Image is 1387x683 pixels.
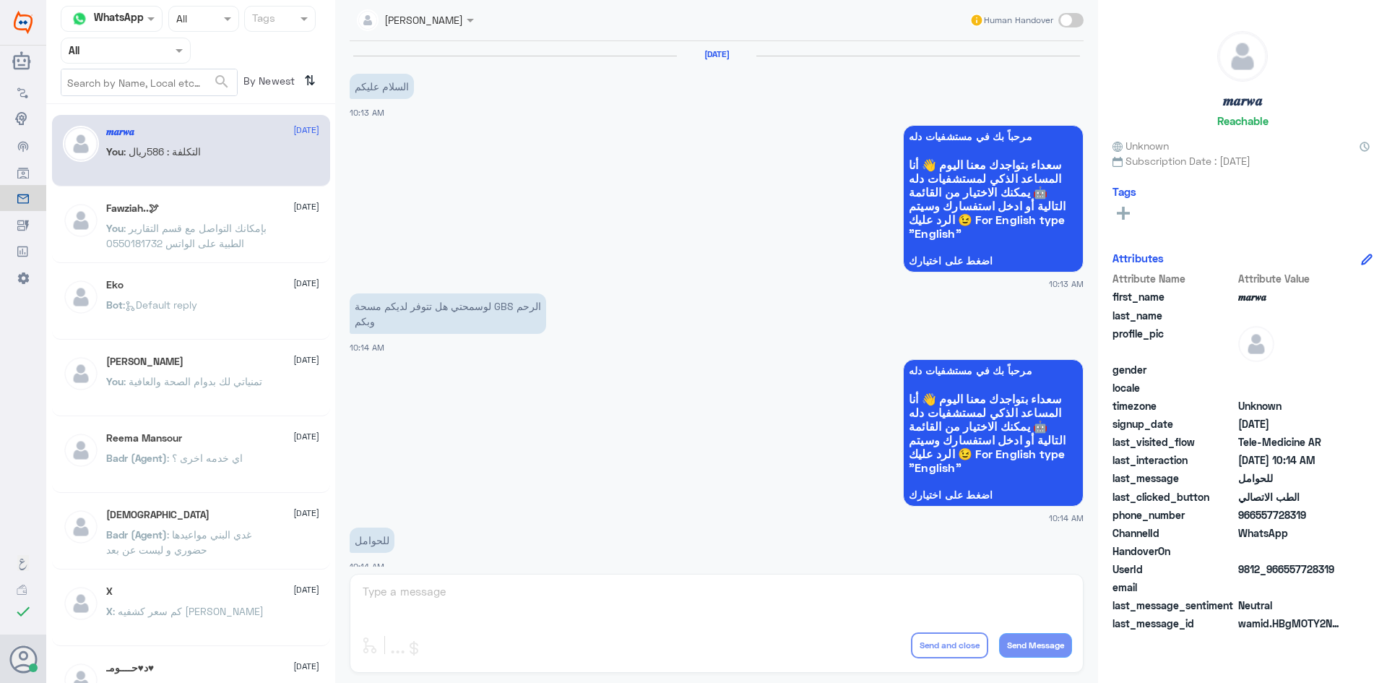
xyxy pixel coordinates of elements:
[293,583,319,596] span: [DATE]
[1112,489,1235,504] span: last_clicked_button
[1112,289,1235,304] span: first_name
[1112,308,1235,323] span: last_name
[1112,562,1235,577] span: UserId
[677,49,756,59] h6: [DATE]
[106,375,124,387] span: You
[1218,32,1267,81] img: defaultAdmin.png
[1112,416,1235,431] span: signup_date
[63,356,99,392] img: defaultAdmin.png
[1238,271,1343,286] span: Attribute Value
[909,255,1078,267] span: اضغط على اختيارك
[1238,362,1343,377] span: null
[1238,398,1343,413] span: Unknown
[1049,278,1084,290] span: 10:13 AM
[909,365,1078,377] span: مرحباً بك في مستشفيات دله
[1112,153,1373,168] span: Subscription Date : [DATE]
[1238,380,1343,395] span: null
[1238,289,1343,304] span: 𝒎𝒂𝒓𝒘𝒂
[1112,598,1235,613] span: last_message_sentiment
[106,279,124,291] h5: Eko
[1112,362,1235,377] span: gender
[1112,252,1164,265] h6: Attributes
[293,277,319,290] span: [DATE]
[350,343,384,352] span: 10:14 AM
[106,662,155,674] h5: د♥حــــومـ♥
[106,605,113,617] span: X
[1217,114,1269,127] h6: Reachable
[304,69,316,93] i: ⇅
[293,353,319,366] span: [DATE]
[63,279,99,315] img: defaultAdmin.png
[909,158,1078,240] span: سعداء بتواجدك معنا اليوم 👋 أنا المساعد الذكي لمستشفيات دله 🤖 يمكنك الاختيار من القائمة التالية أو...
[124,145,201,158] span: : التكلفة : 586ريال
[1112,525,1235,541] span: ChannelId
[63,126,99,162] img: defaultAdmin.png
[213,70,230,94] button: search
[61,69,237,95] input: Search by Name, Local etc…
[909,489,1078,501] span: اضغط على اختيارك
[250,10,275,29] div: Tags
[1223,93,1263,109] h5: 𝒎𝒂𝒓𝒘𝒂
[106,432,182,444] h5: Reema Mansour
[213,73,230,90] span: search
[350,528,394,553] p: 2/9/2025, 10:14 AM
[350,74,414,99] p: 2/9/2025, 10:13 AM
[1238,416,1343,431] span: 2025-09-02T07:13:55.844Z
[1238,507,1343,523] span: 966557728319
[1112,398,1235,413] span: timezone
[293,507,319,520] span: [DATE]
[9,645,37,673] button: Avatar
[1112,185,1136,198] h6: Tags
[350,562,384,571] span: 10:14 AM
[106,452,167,464] span: Badr (Agent)
[106,356,183,368] h5: Mohammed ALRASHED
[1238,489,1343,504] span: الطب الاتصالي
[1238,580,1343,595] span: null
[1049,512,1084,524] span: 10:14 AM
[63,585,99,622] img: defaultAdmin.png
[1112,138,1169,153] span: Unknown
[1112,580,1235,595] span: email
[1112,271,1235,286] span: Attribute Name
[1112,616,1235,631] span: last_message_id
[1238,598,1343,613] span: 0
[1238,616,1343,631] span: wamid.HBgMOTY2NTU3NzI4MzE5FQIAEhgUM0E5RTVFNEQyREI4NEEyRjZEN0MA
[1112,326,1235,359] span: profile_pic
[293,660,319,673] span: [DATE]
[909,392,1078,474] span: سعداء بتواجدك معنا اليوم 👋 أنا المساعد الذكي لمستشفيات دله 🤖 يمكنك الاختيار من القائمة التالية أو...
[1238,452,1343,468] span: 2025-09-02T07:14:46.427Z
[1112,380,1235,395] span: locale
[293,430,319,443] span: [DATE]
[350,293,546,334] p: 2/9/2025, 10:14 AM
[1238,544,1343,559] span: null
[106,528,251,556] span: : غدي البني مواعيدها حضوري و ليست عن بعد
[1112,471,1235,486] span: last_message
[1112,452,1235,468] span: last_interaction
[106,528,167,541] span: Badr (Agent)
[1238,326,1274,362] img: defaultAdmin.png
[106,222,267,249] span: : بإمكانك التواصل مع قسم التقارير الطبية على الواتس 0550181732
[106,222,124,234] span: You
[106,509,209,521] h5: سبحان الله
[238,69,298,98] span: By Newest
[14,603,32,620] i: check
[293,200,319,213] span: [DATE]
[1238,525,1343,541] span: 2
[106,202,159,215] h5: Fawziah..🕊
[106,145,124,158] span: You
[69,8,90,30] img: whatsapp.png
[1238,562,1343,577] span: 9812_966557728319
[350,108,384,117] span: 10:13 AM
[124,375,262,387] span: : تمنياتي لك بدوام الصحة والعافية
[1238,471,1343,486] span: للحوامل
[106,585,113,598] h5: X
[1112,544,1235,559] span: HandoverOn
[909,131,1078,142] span: مرحباً بك في مستشفيات دله
[123,298,197,311] span: : Default reply
[63,509,99,545] img: defaultAdmin.png
[1238,434,1343,450] span: Tele-Medicine AR
[14,11,33,34] img: Widebot Logo
[106,298,123,311] span: Bot
[113,605,264,617] span: : كم سعر كشفيه [PERSON_NAME]
[984,14,1053,27] span: Human Handover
